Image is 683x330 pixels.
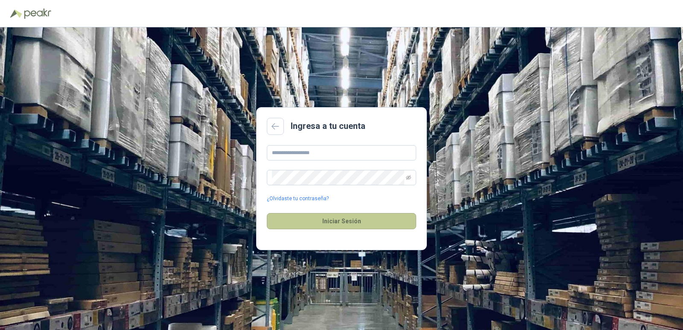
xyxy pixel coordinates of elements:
[291,120,365,133] h2: Ingresa a tu cuenta
[406,175,411,180] span: eye-invisible
[10,9,22,18] img: Logo
[267,213,416,229] button: Iniciar Sesión
[24,9,51,19] img: Peakr
[267,195,329,203] a: ¿Olvidaste tu contraseña?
